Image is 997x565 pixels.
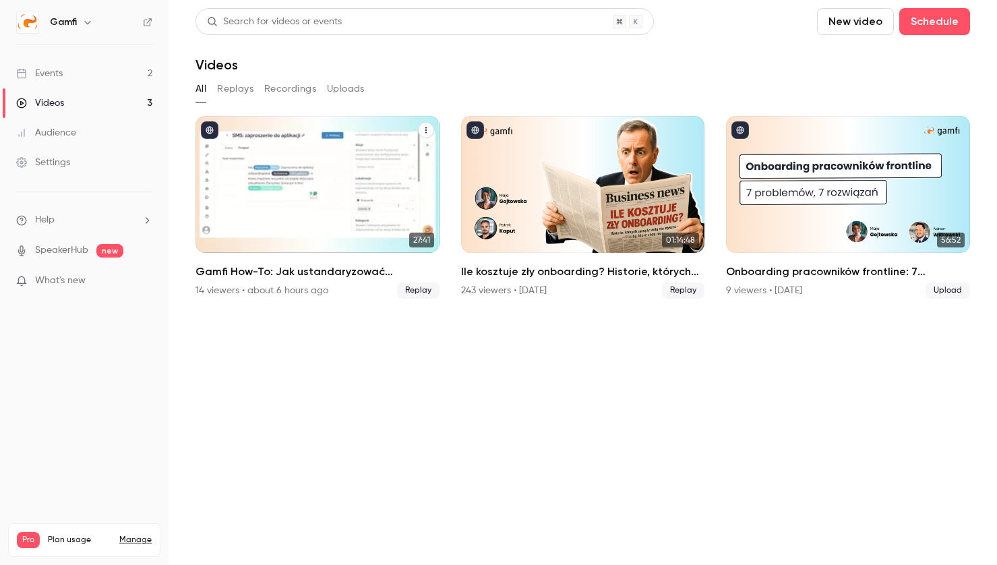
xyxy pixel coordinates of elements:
span: 01:14:48 [662,233,699,247]
section: Videos [195,8,970,557]
span: Replay [397,282,440,299]
h2: Onboarding pracowników frontline: 7 problemów, 7 rozwiązań [726,264,970,280]
li: help-dropdown-opener [16,213,152,227]
a: 01:14:48Ile kosztuje zły onboarding? Historie, których zarządy wolą nie słyszeć — i liczby, które... [461,116,705,299]
h2: Gamfi How-To: Jak ustandaryzować onboarding z Gamfi [195,264,440,280]
button: Replays [217,78,253,100]
li: Onboarding pracowników frontline: 7 problemów, 7 rozwiązań [726,116,970,299]
div: Audience [16,126,76,140]
h6: Gamfi [50,16,77,29]
span: 56:52 [937,233,965,247]
h1: Videos [195,57,238,73]
h2: Ile kosztuje zły onboarding? Historie, których zarządy wolą nie słyszeć — i liczby, które chcą znać [461,264,705,280]
button: All [195,78,206,100]
span: Help [35,213,55,227]
iframe: Noticeable Trigger [136,275,152,287]
button: New video [817,8,894,35]
span: What's new [35,274,86,288]
button: Schedule [899,8,970,35]
a: SpeakerHub [35,243,88,258]
span: Plan usage [48,535,111,545]
span: Upload [926,282,970,299]
li: Gamfi How-To: Jak ustandaryzować onboarding z Gamfi [195,116,440,299]
span: Replay [662,282,704,299]
div: 14 viewers • about 6 hours ago [195,284,328,297]
ul: Videos [195,116,970,299]
div: Search for videos or events [207,15,342,29]
div: Settings [16,156,70,169]
button: published [731,121,749,139]
span: new [96,244,123,258]
span: Pro [17,532,40,548]
button: Recordings [264,78,316,100]
span: 27:41 [409,233,434,247]
button: published [466,121,484,139]
img: Gamfi [17,11,38,33]
a: 56:52Onboarding pracowników frontline: 7 problemów, 7 rozwiązań9 viewers • [DATE]Upload [726,116,970,299]
div: 9 viewers • [DATE] [726,284,802,297]
a: Manage [119,535,152,545]
button: Uploads [327,78,365,100]
div: Videos [16,96,64,110]
li: Ile kosztuje zły onboarding? Historie, których zarządy wolą nie słyszeć — i liczby, które chcą znać [461,116,705,299]
button: published [201,121,218,139]
div: 243 viewers • [DATE] [461,284,547,297]
a: 27:41Gamfi How-To: Jak ustandaryzować onboarding z Gamfi14 viewers • about 6 hours agoReplay [195,116,440,299]
div: Events [16,67,63,80]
